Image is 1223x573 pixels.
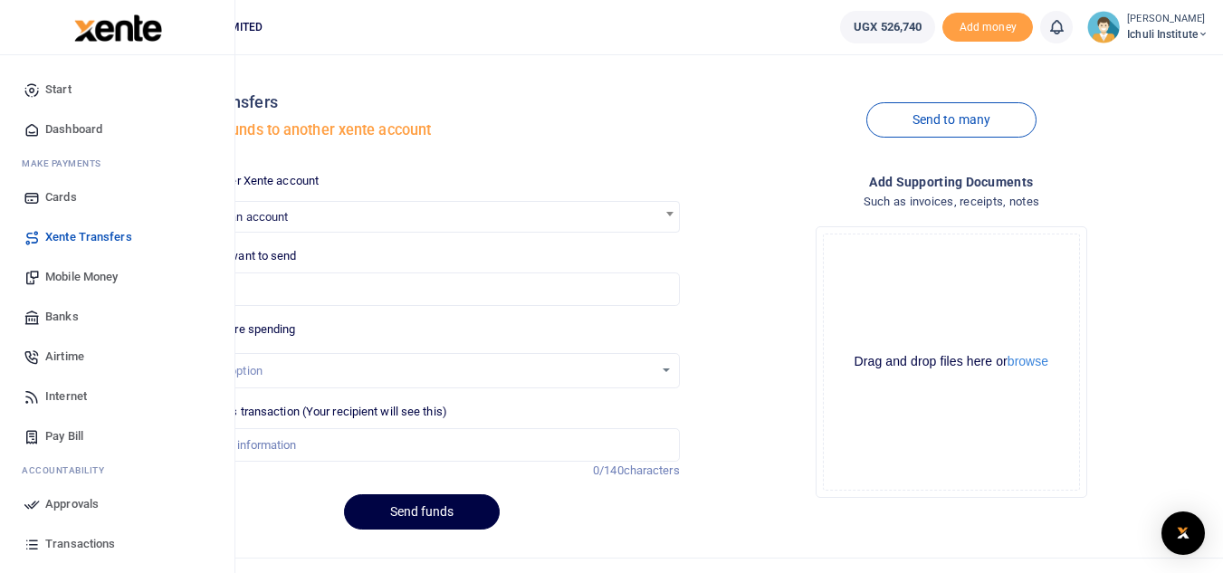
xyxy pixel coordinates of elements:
a: Send to many [866,102,1037,138]
a: Xente Transfers [14,217,220,257]
div: Drag and drop files here or [824,353,1079,370]
a: Add money [942,19,1033,33]
span: Dashboard [45,120,102,138]
a: Cards [14,177,220,217]
img: logo-large [74,14,162,42]
label: Select another Xente account [165,172,319,190]
a: Transactions [14,524,220,564]
span: Xente Transfers [45,228,132,246]
span: Cards [45,188,77,206]
h4: Such as invoices, receipts, notes [694,192,1209,212]
h5: Transfer funds to another xente account [165,121,679,139]
div: Open Intercom Messenger [1161,511,1205,555]
div: File Uploader [816,226,1087,498]
a: Start [14,70,220,110]
span: Add money [942,13,1033,43]
input: UGX [165,272,679,307]
a: Mobile Money [14,257,220,297]
a: profile-user [PERSON_NAME] Ichuli Institute [1087,11,1209,43]
span: countability [35,463,104,477]
span: Start [45,81,72,99]
label: Memo for this transaction (Your recipient will see this) [165,403,447,421]
a: Internet [14,377,220,416]
span: Internet [45,387,87,406]
span: Ichuli Institute [1127,26,1209,43]
span: Transactions [45,535,115,553]
a: Pay Bill [14,416,220,456]
span: Pay Bill [45,427,83,445]
input: Enter extra information [165,428,679,463]
li: Wallet ballance [833,11,942,43]
span: Search for an account [166,202,678,230]
small: [PERSON_NAME] [1127,12,1209,27]
a: Dashboard [14,110,220,149]
a: Airtime [14,337,220,377]
h4: Add supporting Documents [694,172,1209,192]
li: M [14,149,220,177]
span: Banks [45,308,79,326]
div: Select an option [178,362,653,380]
a: Approvals [14,484,220,524]
li: Ac [14,456,220,484]
h4: Xente transfers [165,92,679,112]
a: UGX 526,740 [840,11,935,43]
span: UGX 526,740 [854,18,922,36]
span: characters [624,463,680,477]
span: 0/140 [593,463,624,477]
a: Banks [14,297,220,337]
button: browse [1008,355,1048,368]
li: Toup your wallet [942,13,1033,43]
span: Search for an account [165,201,679,233]
a: logo-small logo-large logo-large [72,20,162,33]
span: Airtime [45,348,84,366]
span: Mobile Money [45,268,118,286]
button: Send funds [344,494,500,530]
img: profile-user [1087,11,1120,43]
span: ake Payments [31,157,101,170]
span: Approvals [45,495,99,513]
